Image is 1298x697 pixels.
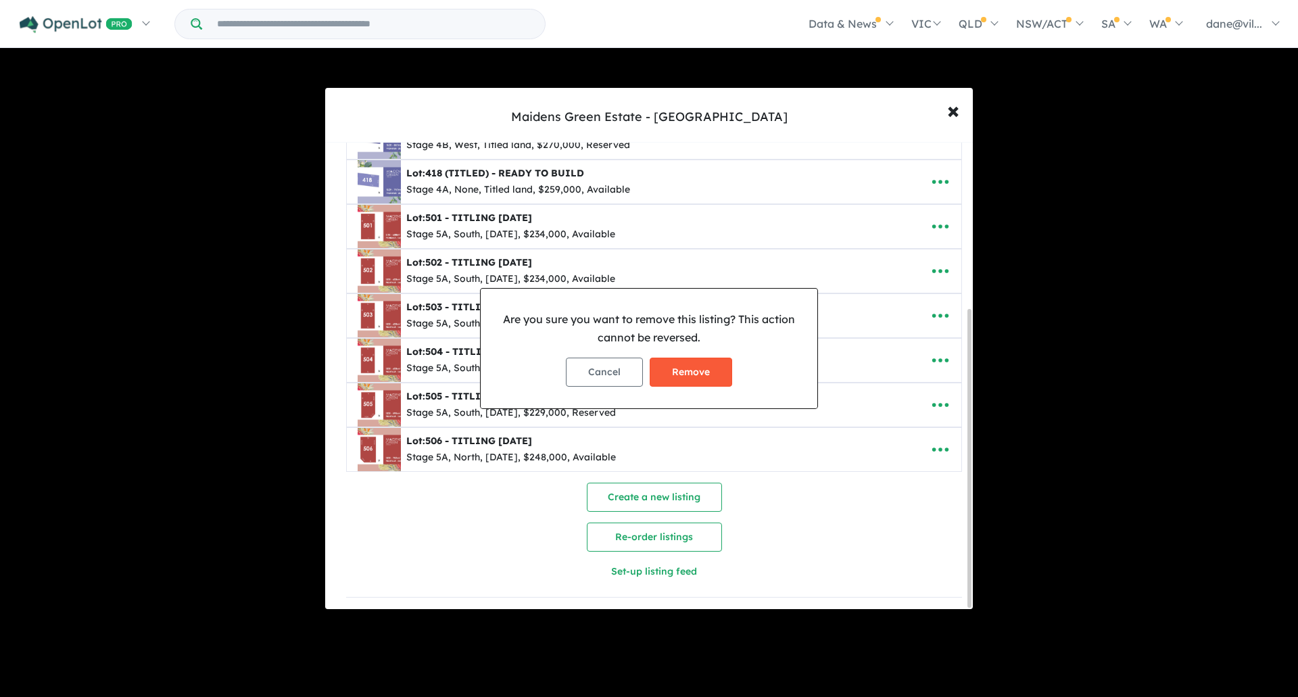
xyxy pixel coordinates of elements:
span: dane@vil... [1206,17,1262,30]
button: Cancel [566,358,643,387]
button: Remove [650,358,732,387]
input: Try estate name, suburb, builder or developer [205,9,542,39]
img: Openlot PRO Logo White [20,16,133,33]
p: Are you sure you want to remove this listing? This action cannot be reversed. [491,310,807,347]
